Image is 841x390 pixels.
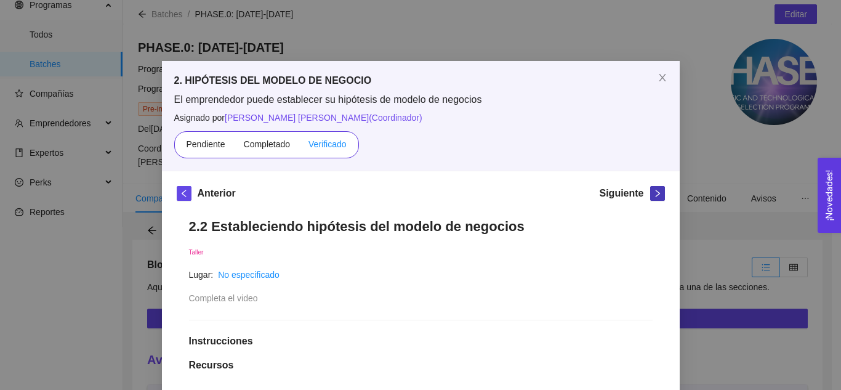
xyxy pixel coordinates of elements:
h5: 2. HIPÓTESIS DEL MODELO DE NEGOCIO [174,73,667,88]
span: Verificado [308,139,346,149]
span: Pendiente [186,139,225,149]
span: Completado [244,139,291,149]
span: Taller [189,249,204,256]
button: left [177,186,191,201]
button: right [650,186,665,201]
span: close [658,73,667,83]
a: No especificado [218,270,280,280]
span: right [651,189,664,198]
button: Close [645,61,680,95]
article: Lugar: [189,268,214,282]
span: Completa el video [189,293,258,303]
h1: Instrucciones [189,335,653,347]
h5: Siguiente [599,186,643,201]
h1: 2.2 Estableciendo hipótesis del modelo de negocios [189,218,653,235]
span: left [177,189,191,198]
span: Asignado por [174,111,667,124]
span: [PERSON_NAME] [PERSON_NAME] ( Coordinador ) [225,113,422,123]
h5: Anterior [198,186,236,201]
button: Open Feedback Widget [818,158,841,233]
h1: Recursos [189,359,653,372]
span: El emprendedor puede establecer su hipótesis de modelo de negocios [174,93,667,107]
